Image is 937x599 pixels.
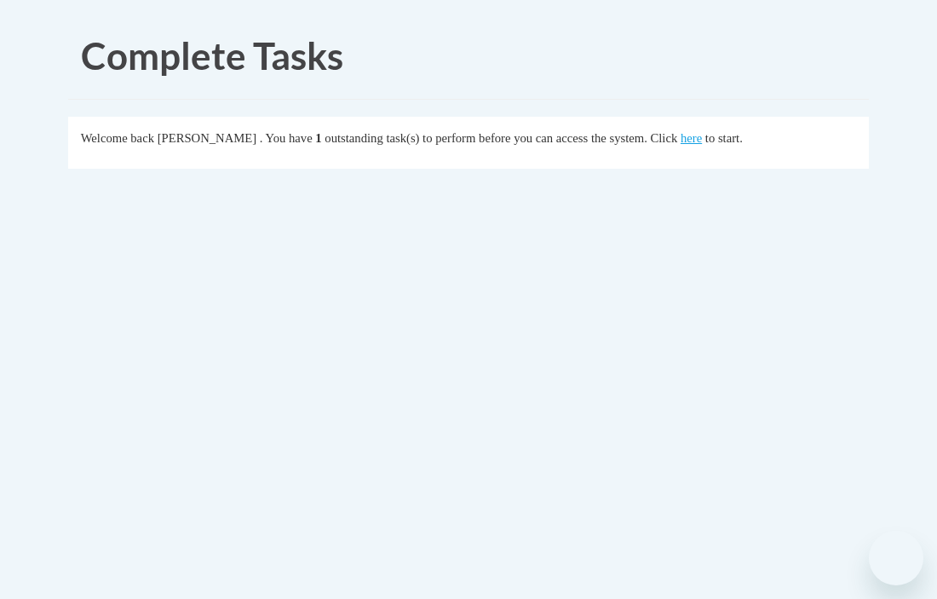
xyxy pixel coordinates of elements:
span: [PERSON_NAME] [158,131,256,145]
iframe: Button to launch messaging window [869,531,923,585]
span: to start. [705,131,743,145]
span: 1 [315,131,321,145]
span: Welcome back [81,131,154,145]
a: here [681,131,702,145]
span: Complete Tasks [81,33,343,78]
span: outstanding task(s) to perform before you can access the system. Click [325,131,677,145]
span: . You have [260,131,313,145]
